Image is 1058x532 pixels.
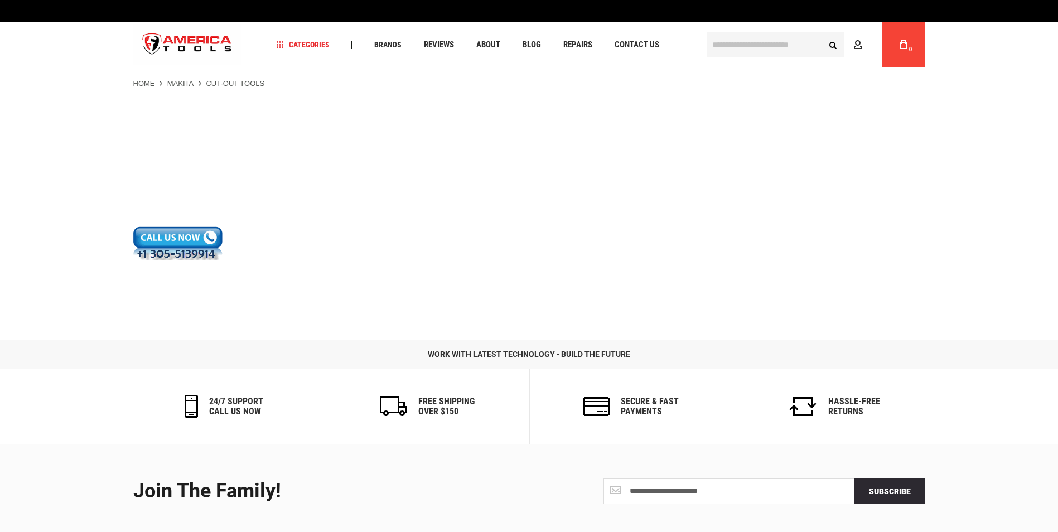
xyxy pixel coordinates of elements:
button: Subscribe [854,478,925,504]
img: callout_customer_support2.gif [133,226,223,260]
h6: secure & fast payments [621,396,679,416]
a: store logo [133,24,241,66]
a: Categories [271,37,335,52]
a: Home [133,79,155,89]
span: Subscribe [869,487,911,496]
span: Reviews [424,41,454,49]
a: Repairs [558,37,597,52]
a: Blog [518,37,546,52]
a: About [471,37,505,52]
a: 0 [893,22,914,67]
img: America Tools [133,24,241,66]
a: Contact Us [610,37,664,52]
a: Reviews [419,37,459,52]
span: Repairs [563,41,592,49]
h6: Hassle-Free Returns [828,396,880,416]
span: Categories [276,41,330,49]
span: Blog [523,41,541,49]
span: Contact Us [615,41,659,49]
span: About [476,41,500,49]
span: 0 [909,46,912,52]
h6: 24/7 support call us now [209,396,263,416]
div: Join the Family! [133,480,521,502]
h6: Free Shipping Over $150 [418,396,475,416]
strong: Cut-Out Tools [206,79,264,88]
a: Makita [167,79,194,89]
span: Brands [374,41,402,49]
button: Search [823,34,844,55]
a: Brands [369,37,407,52]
